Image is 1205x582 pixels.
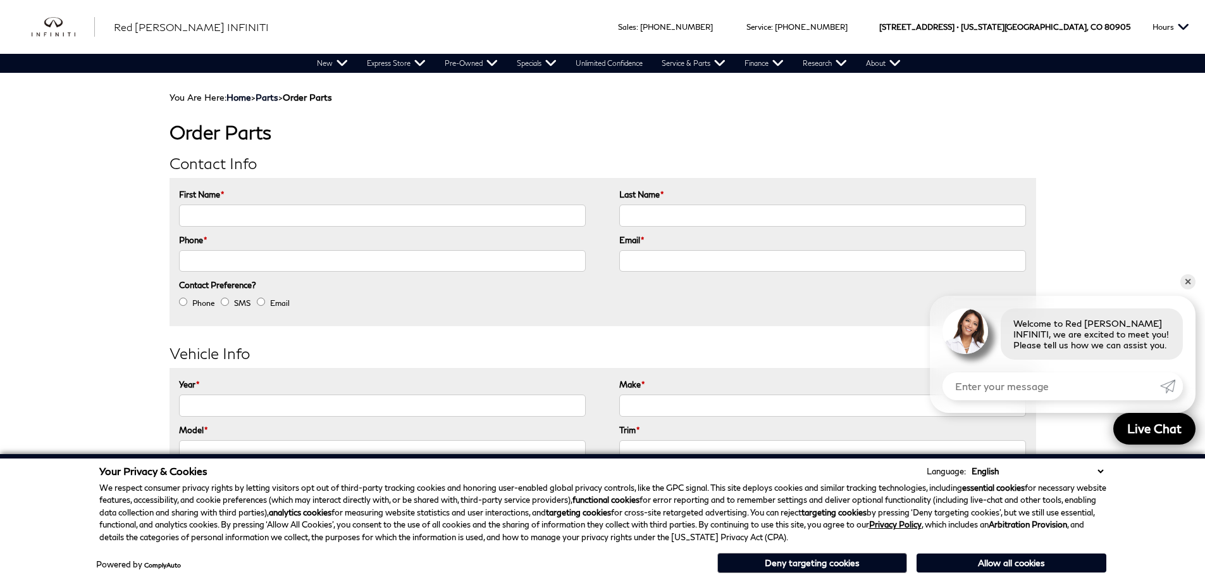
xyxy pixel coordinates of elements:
[179,377,199,391] label: Year
[619,423,640,437] label: Trim
[793,54,856,73] a: Research
[307,54,910,73] nav: Main Navigation
[170,92,1036,103] div: Breadcrumbs
[170,92,332,103] span: You Are Here:
[179,233,207,247] label: Phone
[746,22,771,32] span: Service
[968,465,1106,478] select: Language Select
[917,554,1106,573] button: Allow all cookies
[619,233,644,247] label: Email
[96,560,181,569] div: Powered by
[32,17,95,37] img: INFINITI
[636,22,638,32] span: :
[989,519,1067,529] strong: Arbitration Provision
[269,507,331,517] strong: analytics cookies
[192,296,214,310] label: Phone
[1121,421,1188,436] span: Live Chat
[962,483,1025,493] strong: essential cookies
[546,507,611,517] strong: targeting cookies
[619,187,664,201] label: Last Name
[234,296,250,310] label: SMS
[619,377,645,391] label: Make
[256,92,278,103] a: Parts
[717,553,907,573] button: Deny targeting cookies
[1160,372,1183,400] a: Submit
[226,92,251,103] a: Home
[114,20,269,35] a: Red [PERSON_NAME] INFINITI
[170,345,1036,362] h2: Vehicle Info
[179,278,256,292] label: Contact Preference?
[735,54,793,73] a: Finance
[99,465,207,477] span: Your Privacy & Cookies
[856,54,910,73] a: About
[435,54,507,73] a: Pre-Owned
[879,22,1130,32] a: [STREET_ADDRESS] • [US_STATE][GEOGRAPHIC_DATA], CO 80905
[170,155,1036,172] h2: Contact Info
[572,495,640,505] strong: functional cookies
[114,21,269,33] span: Red [PERSON_NAME] INFINITI
[927,467,966,476] div: Language:
[99,482,1106,544] p: We respect consumer privacy rights by letting visitors opt out of third-party tracking cookies an...
[357,54,435,73] a: Express Store
[775,22,848,32] a: [PHONE_NUMBER]
[566,54,652,73] a: Unlimited Confidence
[640,22,713,32] a: [PHONE_NUMBER]
[270,296,290,310] label: Email
[32,17,95,37] a: infiniti
[144,561,181,569] a: ComplyAuto
[618,22,636,32] span: Sales
[170,122,1036,142] h1: Order Parts
[652,54,735,73] a: Service & Parts
[1113,413,1196,445] a: Live Chat
[179,187,224,201] label: First Name
[507,54,566,73] a: Specials
[256,92,332,103] span: >
[226,92,332,103] span: >
[307,54,357,73] a: New
[942,308,988,354] img: Agent profile photo
[771,22,773,32] span: :
[283,92,332,103] strong: Order Parts
[942,372,1160,400] input: Enter your message
[179,423,207,437] label: Model
[869,519,922,529] a: Privacy Policy
[1001,308,1183,360] div: Welcome to Red [PERSON_NAME] INFINITI, we are excited to meet you! Please tell us how we can assi...
[801,507,867,517] strong: targeting cookies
